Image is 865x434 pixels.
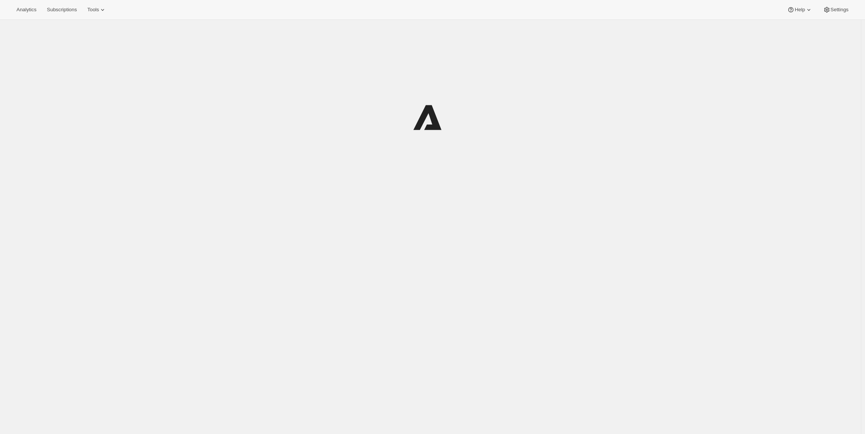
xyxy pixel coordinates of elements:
[83,4,111,15] button: Tools
[87,7,99,13] span: Tools
[12,4,41,15] button: Analytics
[42,4,81,15] button: Subscriptions
[783,4,817,15] button: Help
[831,7,849,13] span: Settings
[819,4,853,15] button: Settings
[47,7,77,13] span: Subscriptions
[795,7,805,13] span: Help
[16,7,36,13] span: Analytics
